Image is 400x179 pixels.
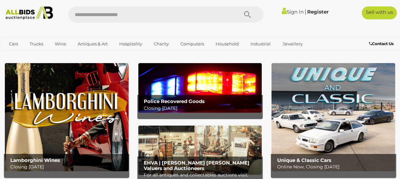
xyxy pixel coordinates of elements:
a: Wine [51,39,70,49]
a: Register [307,9,328,15]
a: Hospitality [115,39,146,49]
a: Police Recovered Goods Police Recovered Goods Closing [DATE] [138,63,262,112]
a: [GEOGRAPHIC_DATA] [54,49,108,60]
b: Contact Us [369,41,394,46]
a: Sign In [282,9,304,15]
a: Jewellery [278,39,307,49]
a: Computers [176,39,208,49]
a: Household [211,39,243,49]
p: Closing [DATE] [144,104,259,112]
a: Office [5,49,25,60]
b: Police Recovered Goods [144,98,205,104]
a: Sports [29,49,50,60]
img: Police Recovered Goods [138,63,262,112]
a: Contact Us [369,40,395,47]
a: Trucks [25,39,47,49]
a: Sell with us [362,6,397,19]
button: Search [231,6,263,23]
a: Lamborghini Wines Lamborghini Wines Closing [DATE] [5,63,129,171]
a: EHVA | Evans Hastings Valuers and Auctioneers EHVA | [PERSON_NAME] [PERSON_NAME] Valuers and Auct... [138,126,262,175]
a: Unique & Classic Cars Unique & Classic Cars Online Now, Closing [DATE] [271,63,395,171]
b: Unique & Classic Cars [277,157,331,163]
b: Lamborghini Wines [10,157,60,163]
img: Unique & Classic Cars [271,63,395,171]
img: Lamborghini Wines [5,63,129,171]
b: EHVA | [PERSON_NAME] [PERSON_NAME] Valuers and Auctioneers [144,160,249,171]
a: Antiques & Art [73,39,112,49]
p: Closing [DATE] [10,163,126,171]
span: | [305,8,306,15]
p: Online Now, Closing [DATE] [277,163,393,171]
img: EHVA | Evans Hastings Valuers and Auctioneers [138,126,262,175]
a: Cars [5,39,22,49]
a: Charity [150,39,173,49]
img: Allbids.com.au [3,6,56,20]
a: Industrial [246,39,275,49]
